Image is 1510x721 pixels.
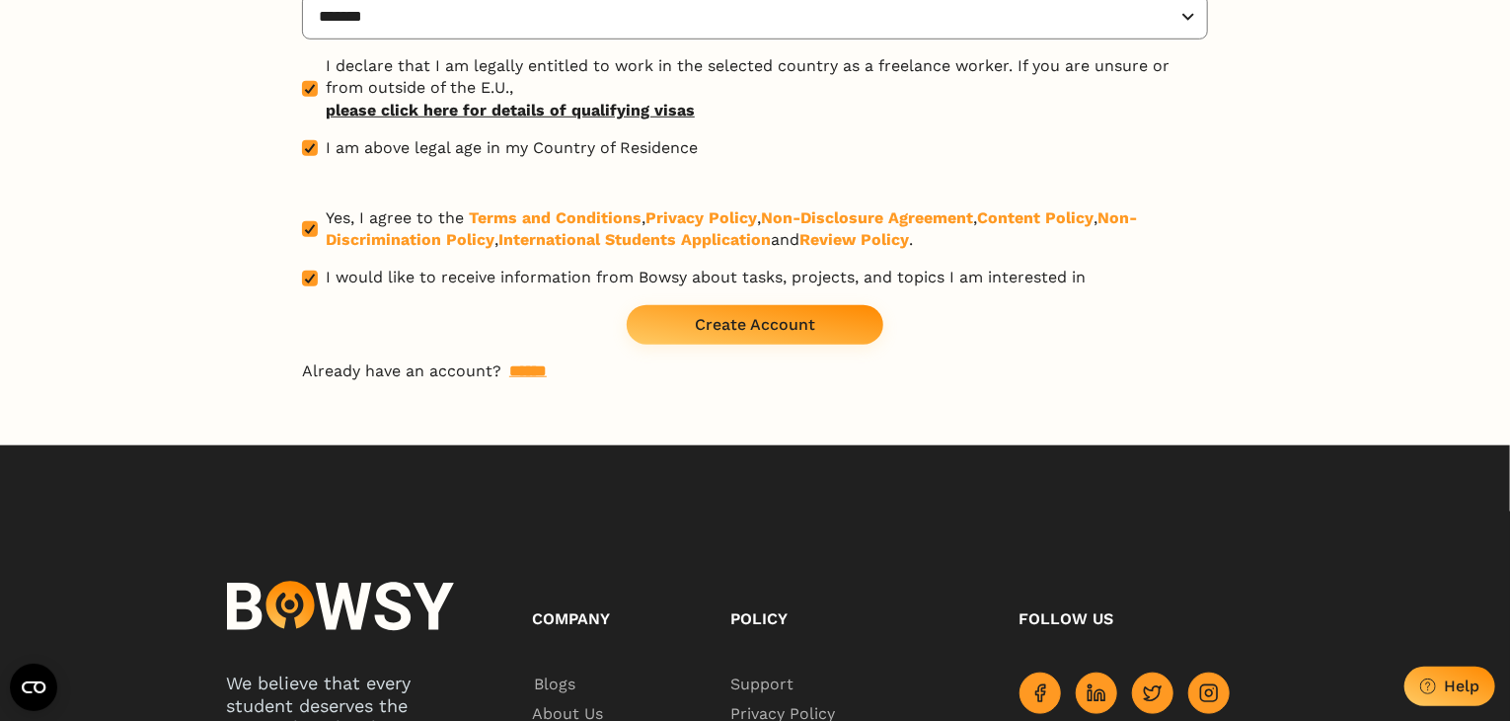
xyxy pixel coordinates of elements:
[799,230,909,249] a: Review Policy
[10,664,57,711] button: Open CMP widget
[302,360,1208,382] p: Already have an account?
[731,609,789,628] span: Policy
[533,609,611,628] span: Company
[627,305,883,345] button: Create Account
[469,208,642,227] a: Terms and Conditions
[533,671,652,700] a: Blogs
[645,208,757,227] a: Privacy Policy
[326,207,1208,252] span: Yes, I agree to the , , , , , and .
[731,671,795,700] span: Support
[695,315,815,334] div: Create Account
[227,579,454,633] img: logo
[326,137,698,159] span: I am above legal age in my Country of Residence
[1404,667,1495,706] button: Help
[731,671,941,700] a: Support
[533,671,577,700] span: Blogs
[1444,677,1479,695] div: Help
[326,100,1208,121] a: please click here for details of qualifying visas
[326,267,1086,288] span: I would like to receive information from Bowsy about tasks, projects, and topics I am interested in
[326,55,1208,121] span: I declare that I am legally entitled to work in the selected country as a freelance worker. If yo...
[977,208,1094,227] a: Content Policy
[761,208,973,227] a: Non-Disclosure Agreement
[1019,609,1114,628] span: Follow us
[498,230,771,249] a: International Students Application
